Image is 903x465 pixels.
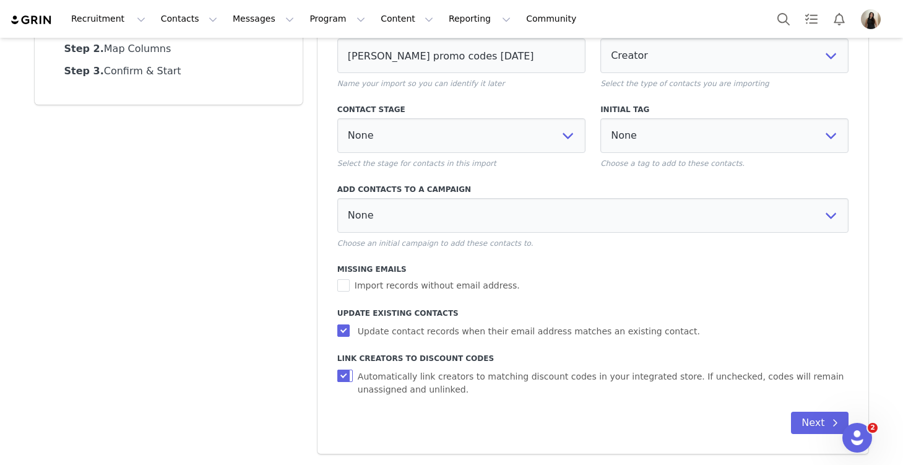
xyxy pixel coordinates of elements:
a: Map Columns [57,38,280,60]
p: Name your import so you can identify it later [337,78,585,89]
img: a9acc4c8-4825-4f76-9f85-d9ef616c421b.jpg [861,9,881,29]
label: Contact stage [337,104,585,115]
strong: Step 3. [64,65,104,77]
button: Recruitment [64,5,153,33]
label: Initial tag [600,104,849,115]
span: Automatically link creators to matching discount codes in your integrated store. If unchecked, co... [353,370,849,396]
label: Add contacts to a Campaign [337,184,849,195]
label: Link Creators to Discount Codes [337,353,849,364]
button: Notifications [826,5,853,33]
button: Next [791,412,849,434]
button: Content [373,5,441,33]
button: Profile [853,9,893,29]
button: Search [770,5,797,33]
span: 2 [868,423,878,433]
span: Import records without email address. [350,280,525,290]
p: Choose a tag to add to these contacts. [600,158,849,169]
label: Missing Emails [337,264,849,275]
span: Update contact records when their email address matches an existing contact. [353,325,705,338]
p: Choose an initial campaign to add these contacts to. [337,238,849,249]
img: grin logo [10,14,53,26]
a: Tasks [798,5,825,33]
iframe: Intercom live chat [842,423,872,453]
button: Reporting [441,5,518,33]
button: Contacts [153,5,225,33]
a: Community [519,5,589,33]
p: Select the stage for contacts in this import [337,158,585,169]
label: Update Existing Contacts [337,308,849,319]
p: Select the type of contacts you are importing [600,78,849,89]
strong: Step 2. [64,43,104,54]
a: Confirm & Start [57,60,280,82]
button: Program [302,5,373,33]
button: Messages [225,5,301,33]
